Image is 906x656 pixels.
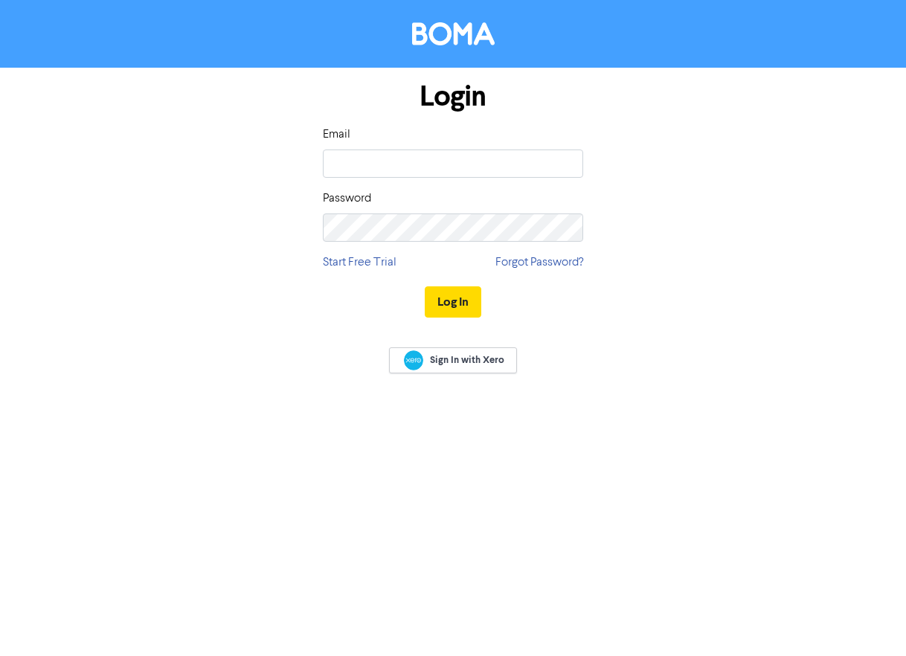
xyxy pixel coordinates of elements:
[832,585,906,656] iframe: Chat Widget
[412,22,495,45] img: BOMA Logo
[389,347,517,373] a: Sign In with Xero
[404,350,423,370] img: Xero logo
[323,80,583,114] h1: Login
[323,190,371,208] label: Password
[495,254,583,271] a: Forgot Password?
[425,286,481,318] button: Log In
[323,126,350,144] label: Email
[323,254,396,271] a: Start Free Trial
[430,353,504,367] span: Sign In with Xero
